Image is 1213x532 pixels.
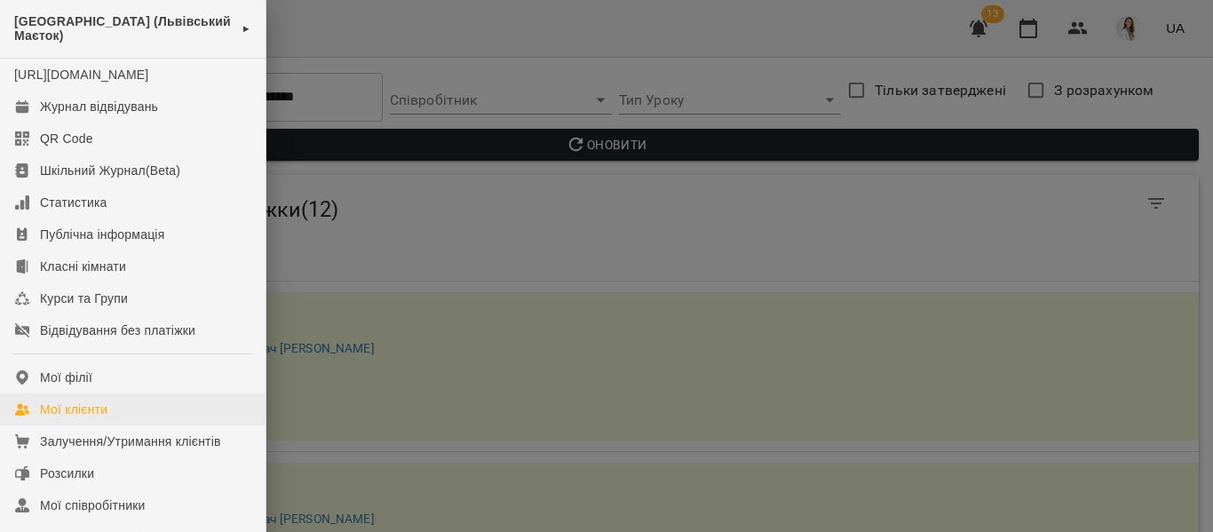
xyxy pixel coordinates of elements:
[242,21,251,36] span: ►
[40,465,94,482] div: Розсилки
[40,401,107,418] div: Мої клієнти
[40,322,195,339] div: Відвідування без платіжки
[40,369,92,386] div: Мої філії
[40,194,107,211] div: Статистика
[40,258,126,275] div: Класні кімнати
[40,130,93,147] div: QR Code
[40,290,128,307] div: Курси та Групи
[40,226,164,243] div: Публічна інформація
[40,162,180,179] div: Шкільний Журнал(Beta)
[14,14,233,44] span: [GEOGRAPHIC_DATA] (Львівський Маєток)
[40,496,146,514] div: Мої співробітники
[40,433,221,450] div: Залучення/Утримання клієнтів
[40,98,158,115] div: Журнал відвідувань
[14,67,148,82] a: [URL][DOMAIN_NAME]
